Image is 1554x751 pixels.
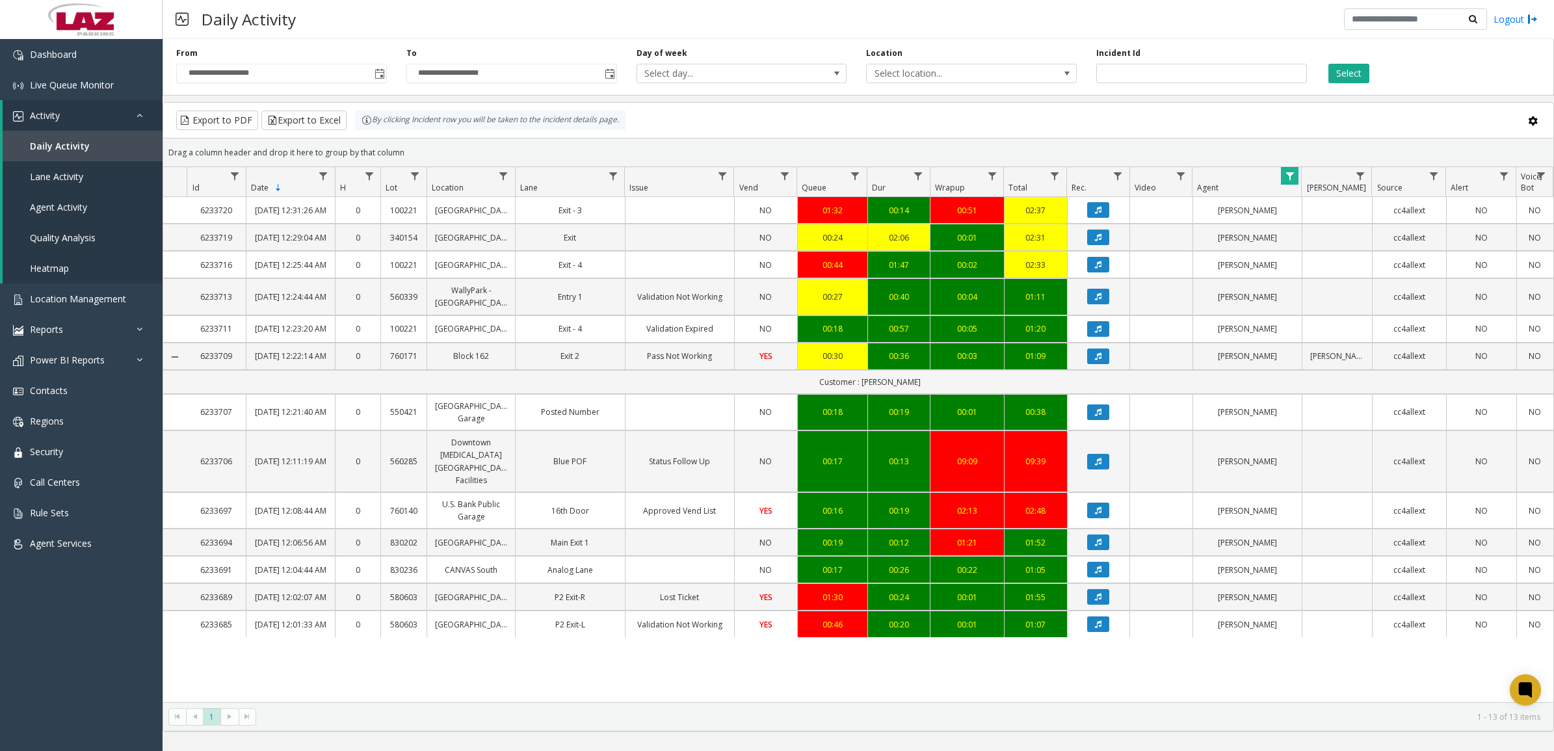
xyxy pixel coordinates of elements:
a: 6233709 [194,350,238,362]
a: 00:01 [938,231,996,244]
a: 01:05 [1012,564,1059,576]
a: 02:48 [1012,505,1059,517]
a: [GEOGRAPHIC_DATA] [435,323,507,335]
a: 0 [343,564,373,576]
span: Lane Activity [30,170,83,183]
img: 'icon' [13,50,23,60]
div: 00:13 [876,455,923,468]
a: Heatmap [3,253,163,283]
span: Select location... [867,64,1034,83]
a: Exit - 4 [523,323,616,335]
a: Wrapup Filter Menu [983,167,1001,185]
div: 02:31 [1012,231,1059,244]
a: NO [1525,406,1546,418]
a: NO [743,323,789,335]
span: Agent Activity [30,201,87,213]
a: NO [743,406,789,418]
a: Dur Filter Menu [910,167,927,185]
a: Voice Bot Filter Menu [1533,167,1550,185]
img: 'icon' [13,447,23,458]
a: Posted Number [523,406,616,418]
a: cc4allext [1380,536,1438,549]
a: 6233720 [194,204,238,217]
a: 0 [343,323,373,335]
a: Agent Filter Menu [1281,167,1298,185]
a: 560285 [389,455,419,468]
a: Id Filter Menu [226,167,243,185]
a: 00:12 [876,536,923,549]
a: 00:19 [876,505,923,517]
a: NO [743,455,789,468]
a: Queue Filter Menu [847,167,864,185]
td: Customer : [PERSON_NAME] [187,370,1553,394]
a: Collapse Details [163,352,187,362]
span: YES [759,350,772,362]
a: 00:17 [806,455,860,468]
a: cc4allext [1380,204,1438,217]
a: Parker Filter Menu [1351,167,1369,185]
a: [DATE] 12:21:40 AM [254,406,326,418]
a: YES [743,505,789,517]
a: 0 [343,204,373,217]
a: [DATE] 12:02:07 AM [254,591,326,603]
a: [DATE] 12:11:19 AM [254,455,326,468]
a: [GEOGRAPHIC_DATA] [435,259,507,271]
a: 01:47 [876,259,923,271]
div: 00:17 [806,564,860,576]
a: NO [743,204,789,217]
a: [PERSON_NAME] [1310,350,1364,362]
div: 00:19 [806,536,860,549]
div: 00:24 [806,231,860,244]
span: Contacts [30,384,68,397]
a: 6233694 [194,536,238,549]
a: Validation Expired [633,323,726,335]
a: Validation Not Working [633,291,726,303]
a: 0 [343,455,373,468]
a: 01:11 [1012,291,1059,303]
span: Call Centers [30,476,80,488]
span: NO [759,564,772,575]
a: [DATE] 12:23:20 AM [254,323,326,335]
span: Toggle popup [372,64,386,83]
a: Alert Filter Menu [1495,167,1513,185]
a: 00:27 [806,291,860,303]
a: NO [1525,259,1546,271]
a: NO [1525,350,1546,362]
a: 340154 [389,231,419,244]
a: 02:13 [938,505,996,517]
a: WallyPark - [GEOGRAPHIC_DATA] [435,284,507,309]
a: 0 [343,406,373,418]
a: 0 [343,505,373,517]
a: Daily Activity [3,131,163,161]
a: 00:44 [806,259,860,271]
a: 0 [343,291,373,303]
a: 560339 [389,291,419,303]
a: Date Filter Menu [315,167,332,185]
a: NO [1455,455,1508,468]
a: H Filter Menu [360,167,378,185]
a: Downtown [MEDICAL_DATA][GEOGRAPHIC_DATA] Facilities [435,436,507,486]
a: NO [743,259,789,271]
a: 01:21 [938,536,996,549]
a: [DATE] 12:31:26 AM [254,204,326,217]
a: Lane Filter Menu [604,167,622,185]
a: cc4allext [1380,231,1438,244]
a: Quality Analysis [3,222,163,253]
a: NO [1455,231,1508,244]
span: NO [759,259,772,270]
a: NO [1525,204,1546,217]
a: Approved Vend List [633,505,726,517]
a: [PERSON_NAME] [1201,505,1294,517]
a: cc4allext [1380,455,1438,468]
a: NO [1525,536,1546,549]
img: pageIcon [176,3,189,35]
a: 00:57 [876,323,923,335]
